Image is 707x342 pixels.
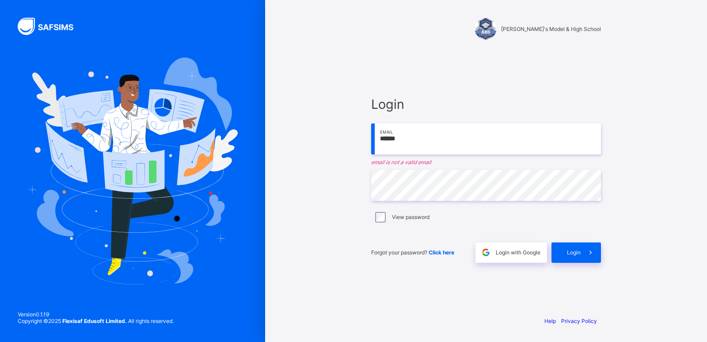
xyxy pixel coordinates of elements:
span: Copyright © 2025 All rights reserved. [18,318,174,324]
label: View password [392,214,430,220]
img: SAFSIMS Logo [18,18,84,35]
span: Forgot your password? [371,249,454,256]
a: Click here [429,249,454,256]
em: email is not a valid email [371,159,601,165]
span: Login [371,96,601,112]
span: Login [567,249,581,256]
a: Privacy Policy [561,318,597,324]
span: Version 0.1.19 [18,311,174,318]
span: [PERSON_NAME]'s Model & High School [501,26,601,32]
span: Login with Google [496,249,540,256]
a: Help [544,318,556,324]
img: Hero Image [27,58,238,284]
img: google.396cfc9801f0270233282035f929180a.svg [481,247,491,257]
strong: Flexisaf Edusoft Limited. [62,318,127,324]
